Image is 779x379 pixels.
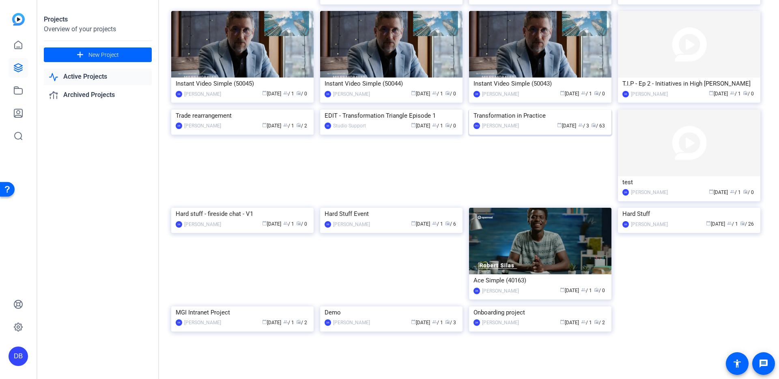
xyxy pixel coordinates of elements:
[581,90,586,95] span: group
[482,319,519,327] div: [PERSON_NAME]
[743,189,748,194] span: radio
[473,306,607,319] div: Onboarding project
[325,110,458,122] div: EDIT - Transformation Triangle Episode 1
[557,123,562,127] span: calendar_today
[594,319,599,324] span: radio
[727,221,738,227] span: / 1
[473,110,607,122] div: Transformation in Practice
[296,91,307,97] span: / 0
[44,47,152,62] button: New Project
[445,123,450,127] span: radio
[473,123,480,129] div: DHJ
[730,189,741,195] span: / 1
[325,319,331,326] div: DB
[432,221,443,227] span: / 1
[411,221,430,227] span: [DATE]
[432,91,443,97] span: / 1
[445,123,456,129] span: / 0
[262,90,267,95] span: calendar_today
[333,220,370,228] div: [PERSON_NAME]
[283,319,288,324] span: group
[432,123,437,127] span: group
[622,176,756,188] div: test
[262,221,267,226] span: calendar_today
[88,51,119,59] span: New Project
[581,287,586,292] span: group
[176,306,309,319] div: MGI Intranet Project
[9,347,28,366] div: DB
[325,78,458,90] div: Instant Video Simple (50044)
[730,90,735,95] span: group
[445,320,456,325] span: / 3
[709,90,714,95] span: calendar_today
[709,189,714,194] span: calendar_today
[44,87,152,103] a: Archived Projects
[432,123,443,129] span: / 1
[176,123,182,129] div: DB
[560,287,565,292] span: calendar_today
[333,122,366,130] div: Studio Support
[445,221,450,226] span: radio
[432,320,443,325] span: / 1
[296,221,307,227] span: / 0
[296,221,301,226] span: radio
[176,208,309,220] div: Hard stuff - fireside chat - V1
[411,91,430,97] span: [DATE]
[581,320,592,325] span: / 1
[706,221,711,226] span: calendar_today
[176,319,182,326] div: DB
[411,123,416,127] span: calendar_today
[743,90,748,95] span: radio
[445,319,450,324] span: radio
[560,91,579,97] span: [DATE]
[622,208,756,220] div: Hard Stuff
[283,221,288,226] span: group
[622,189,629,196] div: DB
[759,359,768,368] mat-icon: message
[730,189,735,194] span: group
[591,123,605,129] span: / 63
[176,78,309,90] div: Instant Video Simple (50045)
[411,221,416,226] span: calendar_today
[262,123,267,127] span: calendar_today
[432,221,437,226] span: group
[411,123,430,129] span: [DATE]
[432,319,437,324] span: group
[296,319,301,324] span: radio
[594,320,605,325] span: / 2
[594,288,605,293] span: / 0
[296,123,307,129] span: / 2
[445,221,456,227] span: / 6
[12,13,25,26] img: blue-gradient.svg
[743,91,754,97] span: / 0
[44,15,152,24] div: Projects
[709,189,728,195] span: [DATE]
[445,91,456,97] span: / 0
[325,306,458,319] div: Demo
[296,90,301,95] span: radio
[325,221,331,228] div: DB
[262,319,267,324] span: calendar_today
[578,123,589,129] span: / 3
[262,221,281,227] span: [DATE]
[283,91,294,97] span: / 1
[333,319,370,327] div: [PERSON_NAME]
[473,274,607,286] div: Ace Simple (40163)
[325,91,331,97] div: DB
[184,319,221,327] div: [PERSON_NAME]
[176,110,309,122] div: Trade rearrangement
[184,90,221,98] div: [PERSON_NAME]
[482,122,519,130] div: [PERSON_NAME]
[176,221,182,228] div: DB
[283,221,294,227] span: / 1
[706,221,725,227] span: [DATE]
[283,320,294,325] span: / 1
[296,123,301,127] span: radio
[333,90,370,98] div: [PERSON_NAME]
[262,91,281,97] span: [DATE]
[482,90,519,98] div: [PERSON_NAME]
[594,90,599,95] span: radio
[325,208,458,220] div: Hard Stuff Event
[411,319,416,324] span: calendar_today
[581,91,592,97] span: / 1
